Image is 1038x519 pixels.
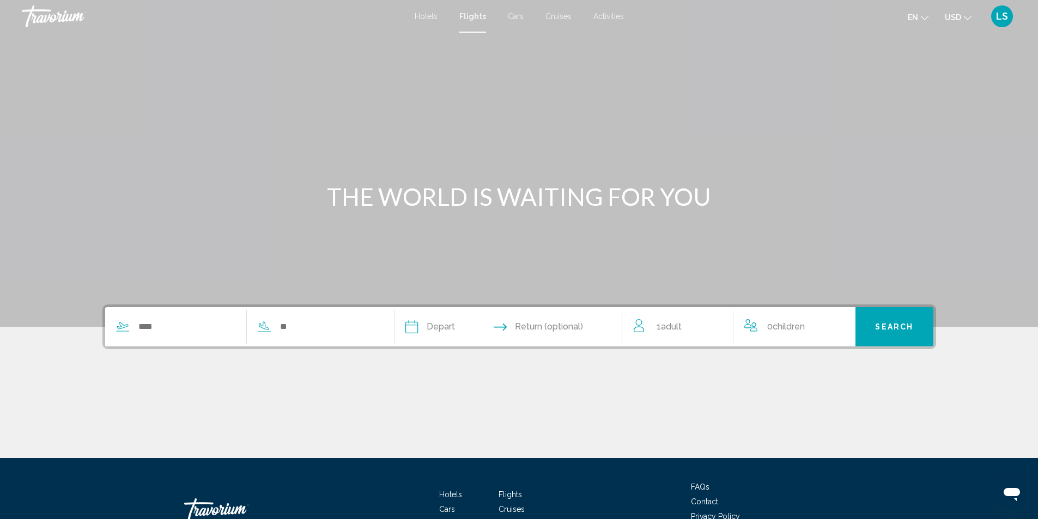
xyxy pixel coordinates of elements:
[773,321,805,332] span: Children
[593,12,624,21] a: Activities
[996,11,1008,22] span: LS
[623,307,856,346] button: Travelers: 1 adult, 0 children
[415,12,438,21] a: Hotels
[499,490,522,499] a: Flights
[945,13,961,22] span: USD
[767,319,805,334] span: 0
[315,182,724,211] h1: THE WORLD IS WAITING FOR YOU
[439,505,455,514] a: Cars
[439,490,462,499] a: Hotels
[988,5,1016,28] button: User Menu
[875,323,913,332] span: Search
[661,321,682,332] span: Adult
[945,9,972,25] button: Change currency
[105,307,933,346] div: Search widget
[908,13,918,22] span: en
[405,307,455,346] button: Depart date
[508,12,524,21] a: Cars
[459,12,486,21] a: Flights
[499,505,525,514] a: Cruises
[515,319,583,334] span: Return (optional)
[657,319,682,334] span: 1
[691,483,709,491] a: FAQs
[691,497,718,506] a: Contact
[494,307,583,346] button: Return date
[855,307,933,346] button: Search
[545,12,572,21] a: Cruises
[994,475,1029,510] iframe: Button to launch messaging window
[22,5,404,27] a: Travorium
[908,9,928,25] button: Change language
